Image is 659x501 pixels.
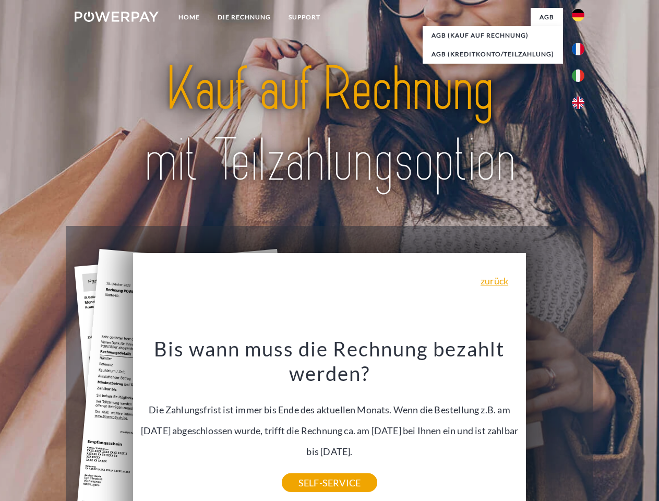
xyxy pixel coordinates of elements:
[423,45,563,64] a: AGB (Kreditkonto/Teilzahlung)
[139,336,520,386] h3: Bis wann muss die Rechnung bezahlt werden?
[209,8,280,27] a: DIE RECHNUNG
[75,11,159,22] img: logo-powerpay-white.svg
[170,8,209,27] a: Home
[100,50,559,200] img: title-powerpay_de.svg
[572,9,584,21] img: de
[481,276,508,285] a: zurück
[572,43,584,55] img: fr
[531,8,563,27] a: agb
[572,97,584,109] img: en
[423,26,563,45] a: AGB (Kauf auf Rechnung)
[282,473,377,492] a: SELF-SERVICE
[572,69,584,82] img: it
[280,8,329,27] a: SUPPORT
[139,336,520,483] div: Die Zahlungsfrist ist immer bis Ende des aktuellen Monats. Wenn die Bestellung z.B. am [DATE] abg...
